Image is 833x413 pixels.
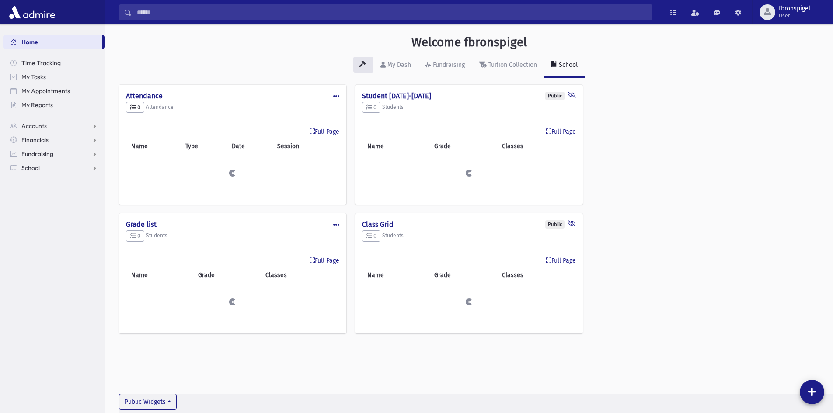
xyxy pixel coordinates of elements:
[126,102,144,113] button: 0
[7,3,57,21] img: AdmirePro
[130,104,140,111] span: 0
[126,92,339,100] h4: Attendance
[362,136,429,156] th: Name
[362,92,575,100] h4: Student [DATE]-[DATE]
[362,102,575,113] h5: Students
[3,70,105,84] a: My Tasks
[21,59,61,67] span: Time Tracking
[429,136,496,156] th: Grade
[126,102,339,113] h5: Attendance
[21,38,38,46] span: Home
[272,136,339,156] th: Session
[132,4,652,20] input: Search
[3,161,105,175] a: School
[779,5,810,12] span: fbronspigel
[126,136,180,156] th: Name
[21,150,53,158] span: Fundraising
[546,256,576,265] a: Full Page
[431,61,465,69] div: Fundraising
[310,127,339,136] a: Full Page
[545,92,565,100] div: Public
[544,53,585,78] a: School
[3,84,105,98] a: My Appointments
[21,73,46,81] span: My Tasks
[362,230,380,242] button: 0
[362,230,575,242] h5: Students
[373,53,418,78] a: My Dash
[3,35,102,49] a: Home
[126,230,144,242] button: 0
[497,136,576,156] th: Classes
[193,265,260,285] th: Grade
[362,102,380,113] button: 0
[362,220,575,229] h4: Class Grid
[310,256,339,265] a: Full Page
[130,233,140,239] span: 0
[180,136,227,156] th: Type
[779,12,810,19] span: User
[362,265,429,285] th: Name
[386,61,411,69] div: My Dash
[429,265,496,285] th: Grade
[411,35,527,50] h3: Welcome fbronspigel
[21,87,70,95] span: My Appointments
[497,265,576,285] th: Classes
[3,98,105,112] a: My Reports
[21,136,49,144] span: Financials
[119,394,177,410] button: Public Widgets
[227,136,272,156] th: Date
[546,127,576,136] a: Full Page
[126,230,339,242] h5: Students
[126,265,193,285] th: Name
[126,220,339,229] h4: Grade list
[3,56,105,70] a: Time Tracking
[21,164,40,172] span: School
[366,233,376,239] span: 0
[472,53,544,78] a: Tuition Collection
[3,147,105,161] a: Fundraising
[487,61,537,69] div: Tuition Collection
[260,265,339,285] th: Classes
[545,220,565,229] div: Public
[418,53,472,78] a: Fundraising
[21,122,47,130] span: Accounts
[3,119,105,133] a: Accounts
[21,101,53,109] span: My Reports
[557,61,578,69] div: School
[3,133,105,147] a: Financials
[366,104,376,111] span: 0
